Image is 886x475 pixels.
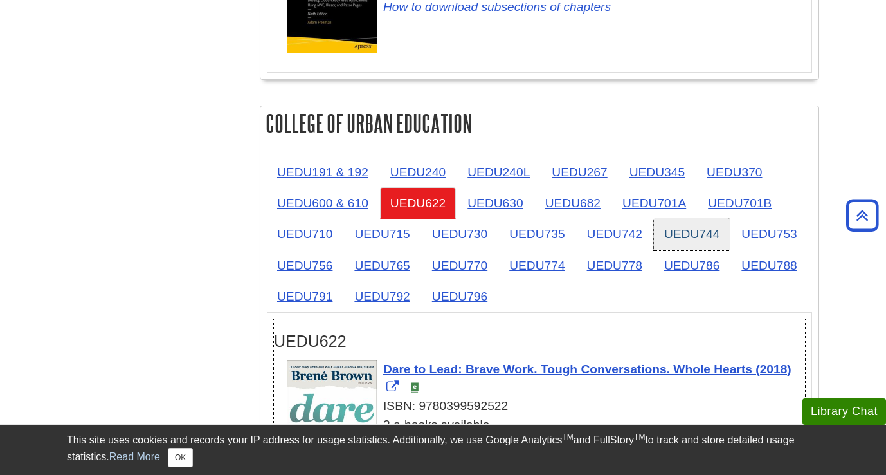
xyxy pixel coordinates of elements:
[731,250,807,281] a: UEDU788
[287,416,805,471] div: 2 e-books available
[541,156,617,188] a: UEDU267
[344,281,420,312] a: UEDU792
[698,187,782,219] a: UEDU701B
[267,156,379,188] a: UEDU191 & 192
[383,362,791,395] a: Link opens in new window
[410,382,420,393] img: e-Book
[168,448,193,467] button: Close
[612,187,696,219] a: UEDU701A
[654,218,730,250] a: UEDU744
[380,187,456,219] a: UEDU622
[562,433,573,442] sup: TM
[422,281,498,312] a: UEDU796
[577,250,653,281] a: UEDU778
[535,187,611,219] a: UEDU682
[731,218,807,250] a: UEDU753
[267,218,343,250] a: UEDU710
[654,250,730,281] a: UEDU786
[344,250,420,281] a: UEDU765
[422,218,498,250] a: UEDU730
[267,187,379,219] a: UEDU600 & 610
[802,398,886,425] button: Library Chat
[344,218,420,250] a: UEDU715
[383,362,791,376] span: Dare to Lead: Brave Work. Tough Conversations. Whole Hearts (2018)
[842,207,883,224] a: Back to Top
[457,156,540,188] a: UEDU240L
[109,451,160,462] a: Read More
[67,433,819,467] div: This site uses cookies and records your IP address for usage statistics. Additionally, we use Goo...
[274,332,805,351] h3: UEDU622
[422,250,498,281] a: UEDU770
[380,156,456,188] a: UEDU240
[634,433,645,442] sup: TM
[260,106,818,140] h2: College of Urban Education
[267,250,343,281] a: UEDU756
[577,218,653,250] a: UEDU742
[457,187,533,219] a: UEDU630
[499,250,575,281] a: UEDU774
[287,397,805,416] div: ISBN: 9780399592522
[499,218,575,250] a: UEDU735
[267,281,343,312] a: UEDU791
[619,156,695,188] a: UEDU345
[696,156,772,188] a: UEDU370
